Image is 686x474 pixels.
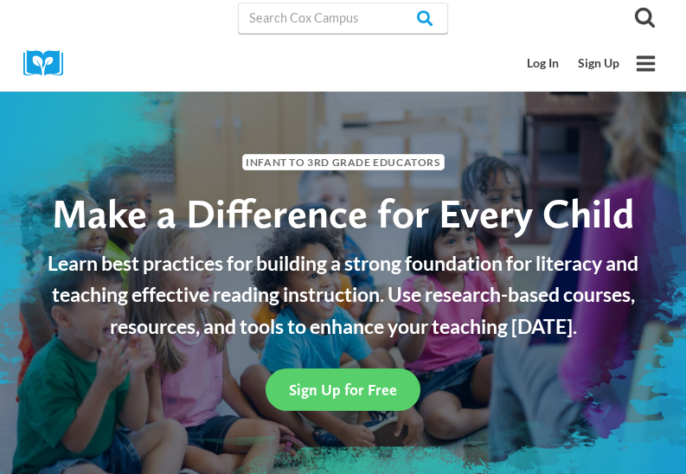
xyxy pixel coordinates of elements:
span: Infant to 3rd Grade Educators [242,154,445,170]
a: Log In [518,48,569,80]
span: Sign Up for Free [289,381,397,399]
input: Search Cox Campus [238,3,449,34]
img: Cox Campus [23,50,75,77]
p: Learn best practices for building a strong foundation for literacy and teaching effective reading... [33,247,653,343]
a: Sign Up for Free [266,368,420,411]
nav: Secondary Mobile Navigation [518,48,629,80]
button: Open menu [629,47,663,80]
span: Make a Difference for Every Child [52,189,634,238]
a: Sign Up [568,48,629,80]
